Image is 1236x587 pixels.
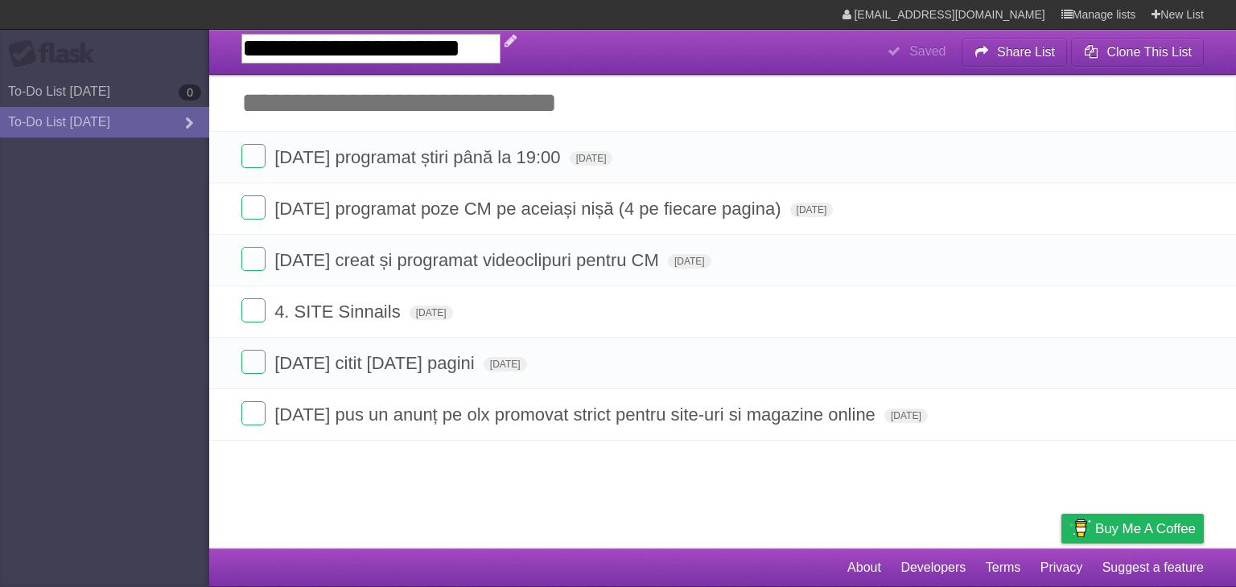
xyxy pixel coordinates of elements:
span: [DATE] [668,254,711,269]
a: Privacy [1040,552,1082,583]
b: 0 [179,84,201,101]
span: [DATE] [570,151,613,166]
span: [DATE] [884,408,928,423]
span: [DATE] pus un anunț pe olx promovat strict pentru site-uri si magazine online [274,404,880,425]
span: 4. SITE Sinnails [274,302,405,322]
span: [DATE] creat și programat videoclipuri pentru CM [274,250,663,270]
label: Done [241,247,266,271]
label: Done [241,298,266,322]
span: [DATE] citit [DATE] pagini [274,353,479,373]
span: [DATE] [790,203,834,217]
span: [DATE] programat poze CM pe aceiași nișă (4 pe fiecare pagina) [274,199,785,219]
b: Saved [909,44,946,58]
label: Done [241,350,266,374]
div: Flask [8,39,105,68]
button: Clone This List [1071,38,1204,67]
label: Done [241,401,266,425]
span: [DATE] [484,357,527,371]
a: Developers [900,552,966,583]
b: Clone This List [1106,45,1192,59]
button: Share List [962,38,1068,67]
label: Done [241,144,266,168]
b: Share List [997,45,1055,59]
img: Buy me a coffee [1069,515,1091,542]
span: [DATE] [410,306,453,320]
span: Buy me a coffee [1095,515,1196,543]
a: Terms [986,552,1021,583]
span: [DATE] programat știri până la 19:00 [274,147,564,167]
a: About [847,552,881,583]
a: Suggest a feature [1102,552,1204,583]
a: Buy me a coffee [1061,514,1204,544]
label: Done [241,195,266,220]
